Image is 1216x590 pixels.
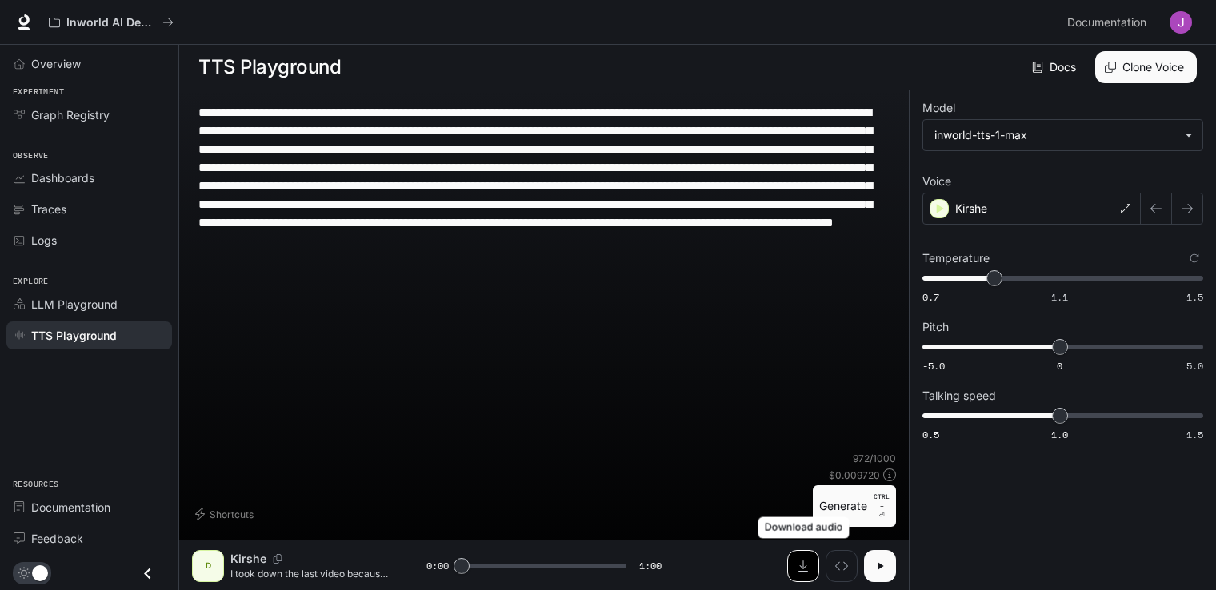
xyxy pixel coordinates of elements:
span: Logs [31,232,57,249]
div: inworld-tts-1-max [934,127,1177,143]
a: Dashboards [6,164,172,192]
span: 5.0 [1186,359,1203,373]
p: ⏎ [874,492,890,520]
p: I took down the last video because of 3 things. 1. It ended up in a lot of for you pages and a lo... [230,567,388,580]
button: User avatar [1165,6,1197,38]
button: Clone Voice [1095,51,1197,83]
p: CTRL + [874,492,890,511]
span: Feedback [31,530,83,547]
a: Traces [6,195,172,223]
span: Graph Registry [31,106,110,123]
p: Kirshe [230,551,266,567]
span: 1.5 [1186,290,1203,304]
button: GenerateCTRL +⏎ [813,485,896,527]
button: Reset to default [1186,249,1203,267]
span: TTS Playground [31,327,117,344]
a: Feedback [6,524,172,552]
a: TTS Playground [6,321,172,349]
button: All workspaces [42,6,181,38]
p: Temperature [922,253,990,264]
p: Talking speed [922,390,996,401]
img: User avatar [1170,11,1192,34]
p: Model [922,102,955,114]
p: Voice [922,176,951,187]
span: Documentation [31,499,110,516]
a: Documentation [1061,6,1158,38]
span: Overview [31,55,81,72]
span: 1:00 [639,558,662,574]
a: Overview [6,50,172,78]
span: 0.5 [922,428,939,441]
span: 0 [1057,359,1062,373]
div: inworld-tts-1-max [923,120,1202,150]
span: Documentation [1067,13,1146,33]
a: Logs [6,226,172,254]
a: Graph Registry [6,101,172,129]
span: 0:00 [426,558,449,574]
button: Inspect [826,550,858,582]
span: 0.7 [922,290,939,304]
span: LLM Playground [31,296,118,313]
span: Dashboards [31,169,94,186]
p: $ 0.009720 [829,468,880,482]
span: -5.0 [922,359,945,373]
button: Shortcuts [192,501,260,527]
p: Pitch [922,321,949,333]
a: Documentation [6,493,172,521]
button: Download audio [787,550,819,582]
a: Docs [1029,51,1082,83]
button: Copy Voice ID [266,554,289,564]
span: Dark mode toggle [32,564,48,581]
span: 1.1 [1051,290,1068,304]
p: Kirshe [955,201,987,217]
p: Inworld AI Demos [66,16,156,30]
div: D [195,553,221,579]
h1: TTS Playground [198,51,341,83]
p: 972 / 1000 [853,452,896,465]
button: Close drawer [130,557,166,590]
span: 1.5 [1186,428,1203,441]
a: LLM Playground [6,290,172,318]
span: 1.0 [1051,428,1068,441]
span: Traces [31,201,66,217]
div: Download audio [758,517,850,539]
